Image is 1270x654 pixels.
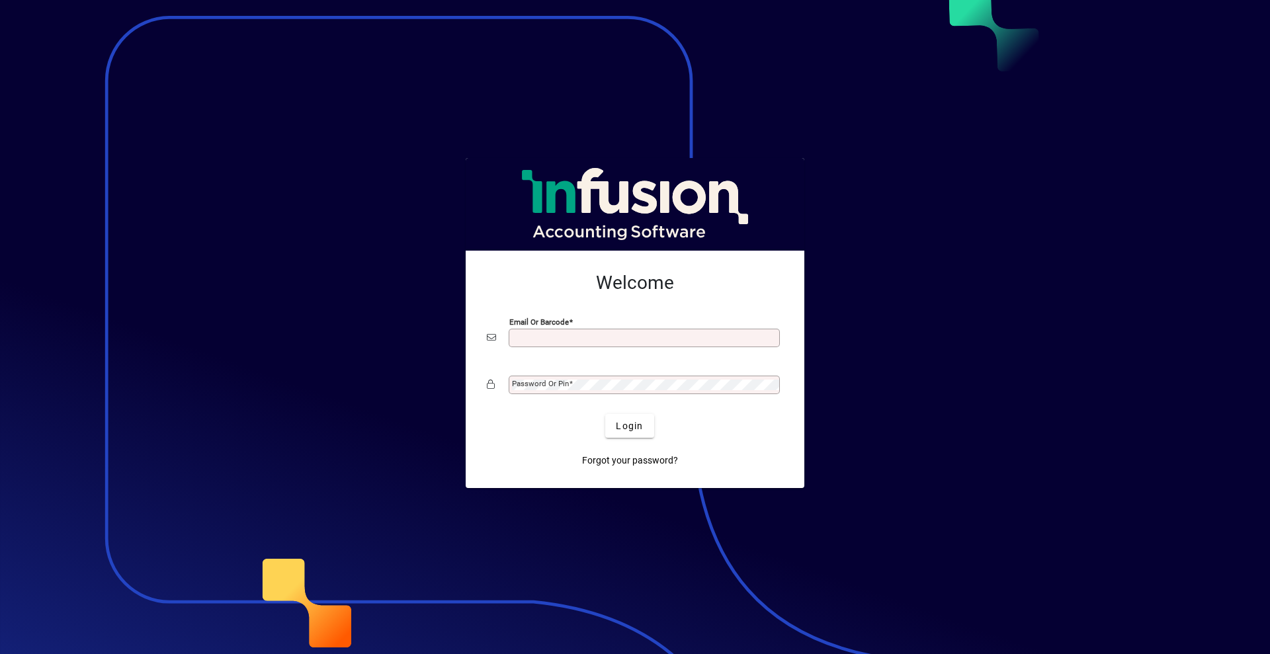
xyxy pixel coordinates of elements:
[605,414,654,438] button: Login
[582,454,678,468] span: Forgot your password?
[512,379,569,388] mat-label: Password or Pin
[577,448,683,472] a: Forgot your password?
[509,317,569,327] mat-label: Email or Barcode
[487,272,783,294] h2: Welcome
[616,419,643,433] span: Login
